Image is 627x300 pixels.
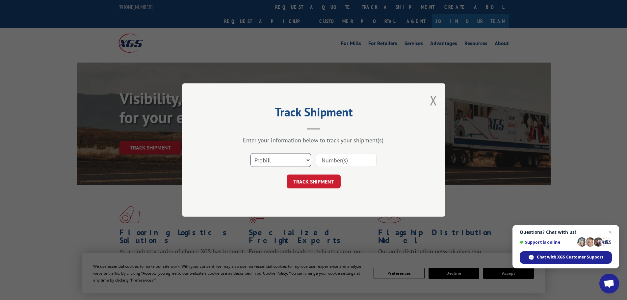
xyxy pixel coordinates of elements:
[606,228,614,236] span: Close chat
[537,254,603,260] span: Chat with XGS Customer Support
[520,230,612,235] span: Questions? Chat with us!
[520,240,575,245] span: Support is online
[316,153,377,167] input: Number(s)
[599,274,619,293] div: Open chat
[215,136,412,144] div: Enter your information below to track your shipment(s).
[520,251,612,264] div: Chat with XGS Customer Support
[430,92,437,109] button: Close modal
[215,107,412,120] h2: Track Shipment
[287,175,341,188] button: TRACK SHIPMENT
